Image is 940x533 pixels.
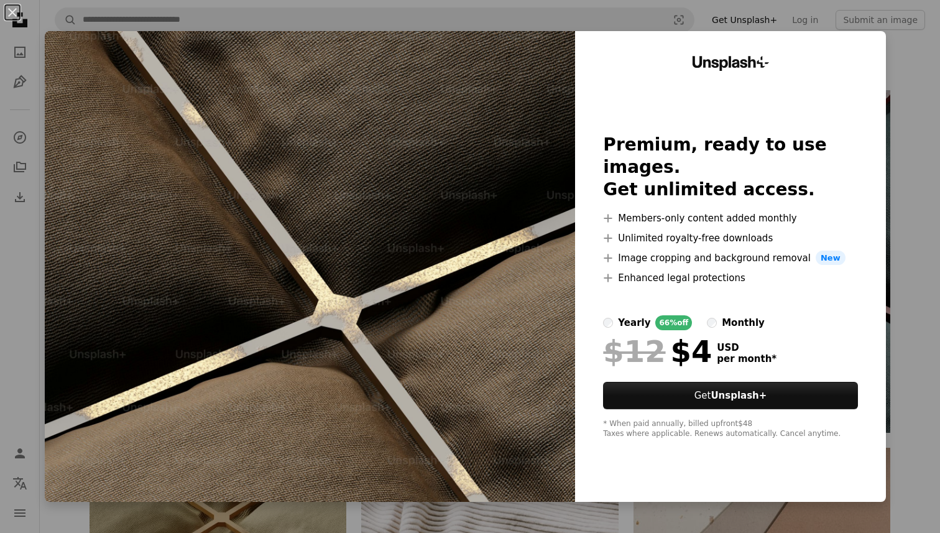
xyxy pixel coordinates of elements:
[603,231,857,246] li: Unlimited royalty-free downloads
[603,251,857,266] li: Image cropping and background removal
[717,342,776,353] span: USD
[603,335,712,368] div: $4
[603,419,857,439] div: * When paid annually, billed upfront $48 Taxes where applicable. Renews automatically. Cancel any...
[618,315,650,330] div: yearly
[603,211,857,226] li: Members-only content added monthly
[655,315,692,330] div: 66% off
[711,390,767,401] strong: Unsplash+
[603,271,857,285] li: Enhanced legal protections
[717,353,776,364] span: per month *
[603,335,665,368] span: $12
[603,382,857,409] button: GetUnsplash+
[722,315,765,330] div: monthly
[603,318,613,328] input: yearly66%off
[603,134,857,201] h2: Premium, ready to use images. Get unlimited access.
[707,318,717,328] input: monthly
[816,251,846,266] span: New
